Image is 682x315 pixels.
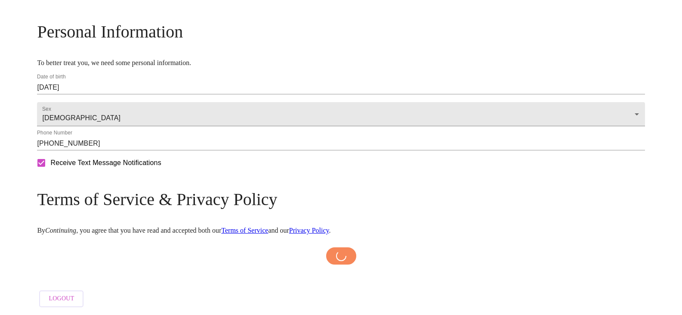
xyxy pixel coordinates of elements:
span: Logout [49,293,74,304]
p: To better treat you, we need some personal information. [37,59,645,67]
span: Receive Text Message Notifications [50,158,161,168]
h3: Personal Information [37,22,645,42]
a: Privacy Policy [289,227,329,234]
div: [DEMOGRAPHIC_DATA] [37,102,645,126]
p: By , you agree that you have read and accepted both our and our . [37,227,645,234]
label: Phone Number [37,131,72,136]
em: Continuing [45,227,76,234]
label: Date of birth [37,75,66,80]
h3: Terms of Service & Privacy Policy [37,189,645,209]
button: Logout [39,290,83,307]
a: Terms of Service [221,227,268,234]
